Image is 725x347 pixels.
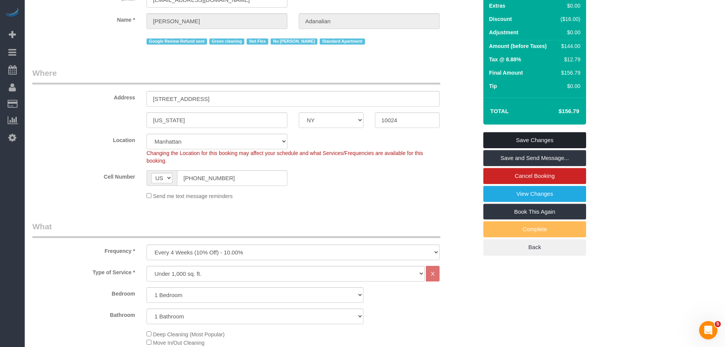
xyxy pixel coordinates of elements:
strong: Total [490,108,509,114]
span: Move In/Out Cleaning [153,340,204,346]
legend: What [32,221,440,238]
label: Bathroom [27,309,141,319]
span: Google Review Refund sent [147,38,207,45]
label: Discount [489,15,512,23]
div: $0.00 [558,82,580,90]
img: Automaid Logo [5,8,20,18]
label: Final Amount [489,69,523,77]
label: Bedroom [27,287,141,297]
a: View Changes [483,186,586,202]
a: Cancel Booking [483,168,586,184]
span: Changing the Location for this booking may affect your schedule and what Services/Frequencies are... [147,150,423,164]
h4: $156.79 [536,108,579,115]
input: First Name [147,13,287,29]
label: Extras [489,2,505,10]
label: Type of Service * [27,266,141,276]
label: Cell Number [27,170,141,181]
label: Tax @ 8.88% [489,56,521,63]
div: ($16.00) [558,15,580,23]
a: Save Changes [483,132,586,148]
span: Deep Cleaning (Most Popular) [153,331,225,337]
span: Send me text message reminders [153,193,233,199]
label: Amount (before Taxes) [489,42,547,50]
div: $0.00 [558,29,580,36]
span: 5 [715,321,721,327]
a: Save and Send Message... [483,150,586,166]
a: Back [483,239,586,255]
div: $144.00 [558,42,580,50]
input: Zip Code [375,112,440,128]
label: Address [27,91,141,101]
input: Last Name [299,13,440,29]
div: $0.00 [558,2,580,10]
input: City [147,112,287,128]
label: Location [27,134,141,144]
label: Tip [489,82,497,90]
a: Book This Again [483,204,586,220]
div: $156.79 [558,69,580,77]
span: No [PERSON_NAME] [271,38,317,45]
span: Green cleaning [209,38,245,45]
span: Standard Apartment [320,38,365,45]
legend: Where [32,67,440,85]
input: Cell Number [177,170,287,186]
div: $12.79 [558,56,580,63]
iframe: Intercom live chat [699,321,717,339]
label: Adjustment [489,29,518,36]
label: Name * [27,13,141,24]
label: Frequency * [27,245,141,255]
span: Not Flex [247,38,268,45]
